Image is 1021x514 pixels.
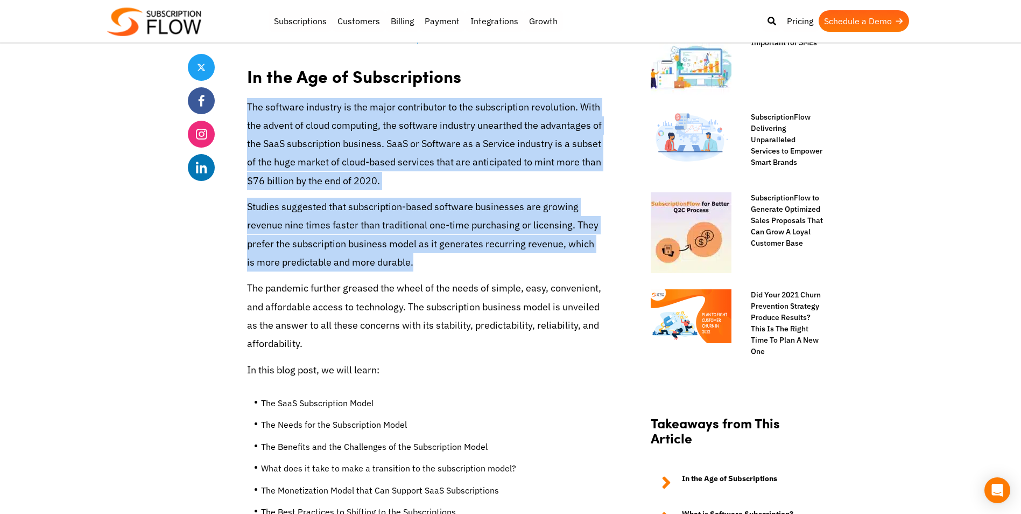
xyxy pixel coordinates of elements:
[261,416,602,438] li: The Needs for the Subscription Model
[385,10,419,32] a: Billing
[984,477,1010,503] div: Open Intercom Messenger
[332,10,385,32] a: Customers
[107,8,201,36] img: Subscriptionflow
[247,198,602,272] p: Studies suggested that subscription-based software businesses are growing revenue nine times fast...
[247,361,602,379] p: In this blog post, we will learn:
[682,473,777,492] strong: In the Age of Subscriptions
[781,10,819,32] a: Pricing
[651,112,731,165] img: subscription-handling-system
[651,415,823,457] h2: Takeaways from This Article
[269,10,332,32] a: Subscriptions
[261,439,602,460] li: The Benefits and the Challenges of the Subscription Model
[651,192,731,273] img: SubscriptionFlow-HubSpot for Better Q2C Process
[385,32,468,45] a: subscription model
[261,482,602,504] li: The Monetization Model that Can Support SaaS Subscriptions
[651,15,731,95] img: 3 reasons why Subscription Management is important for SMEs
[247,98,602,190] p: The software industry is the major contributor to the subscription revolution. With the advent of...
[419,10,465,32] a: Payment
[465,10,524,32] a: Integrations
[261,460,602,482] li: What does it take to make a transition to the subscription model?
[740,192,823,249] a: SubscriptionFlow to Generate Optimized Sales Proposals That Can Grow A Loyal Customer Base
[819,10,909,32] a: Schedule a Demo
[261,395,602,416] li: The SaaS Subscription Model
[524,10,563,32] a: Growth
[740,289,823,357] a: Did Your 2021 Churn Prevention Strategy Produce Results? This Is The Right Time To Plan A New One
[651,289,731,343] img: 2021-Churn-Prevention-Strategy-Produce-Results
[740,112,823,168] a: SubscriptionFlow Delivering Unparalleled Services to Empower Smart Brands
[247,279,602,353] p: The pandemic further greased the wheel of the needs of simple, easy, convenient, and affordable a...
[651,473,823,492] a: In the Age of Subscriptions
[247,64,461,88] strong: In the Age of Subscriptions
